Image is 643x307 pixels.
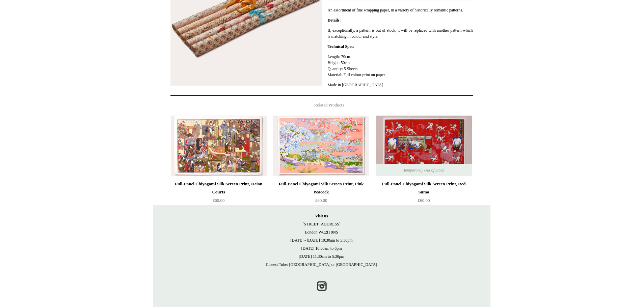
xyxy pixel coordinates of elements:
[315,214,328,218] strong: Visit us
[273,180,369,208] a: Full-Panel Chiyogami Silk Screen Print, Pink Peacock £60.00
[171,116,267,176] img: Full-Panel Chiyogami Silk Screen Print, Heian Courts
[376,116,472,176] a: Full-Panel Chiyogami Silk Screen Print, Red Sumo Full-Panel Chiyogami Silk Screen Print, Red Sumo...
[160,212,484,269] p: [STREET_ADDRESS] London WC2H 9NS [DATE] - [DATE] 10:30am to 5:30pm [DATE] 10.30am to 6pm [DATE] 1...
[376,180,472,208] a: Full-Panel Chiyogami Silk Screen Print, Red Sumo £60.00
[273,116,369,176] a: Full-Panel Chiyogami Silk Screen Print, Pink Peacock Full-Panel Chiyogami Silk Screen Print, Pink...
[314,279,329,294] a: Instagram
[315,198,327,203] span: £60.00
[327,44,354,49] strong: Technical Spec:
[327,54,473,78] p: Length: 70cm Height: 50cm Quantity: 5 Sheets Material: Full colour print on paper
[171,180,267,208] a: Full-Panel Chiyogami Silk Screen Print, Heian Courts £60.00
[153,102,490,108] h4: Related Products
[327,7,473,13] p: An assortment of fine wrapping paper, in a variety of historically romantic patterns.
[327,27,473,39] p: If, exceptionally, a pattern is out of stock, it will be replaced with another pattern which is m...
[418,198,430,203] span: £60.00
[172,180,265,196] div: Full-Panel Chiyogami Silk Screen Print, Heian Courts
[376,116,472,176] img: Full-Panel Chiyogami Silk Screen Print, Red Sumo
[327,82,473,88] p: Made in [GEOGRAPHIC_DATA]
[275,180,367,196] div: Full-Panel Chiyogami Silk Screen Print, Pink Peacock
[213,198,225,203] span: £60.00
[377,180,470,196] div: Full-Panel Chiyogami Silk Screen Print, Red Sumo
[327,18,341,23] strong: Details:
[397,164,451,176] span: Temporarily Out of Stock
[171,116,267,176] a: Full-Panel Chiyogami Silk Screen Print, Heian Courts Full-Panel Chiyogami Silk Screen Print, Heia...
[273,116,369,176] img: Full-Panel Chiyogami Silk Screen Print, Pink Peacock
